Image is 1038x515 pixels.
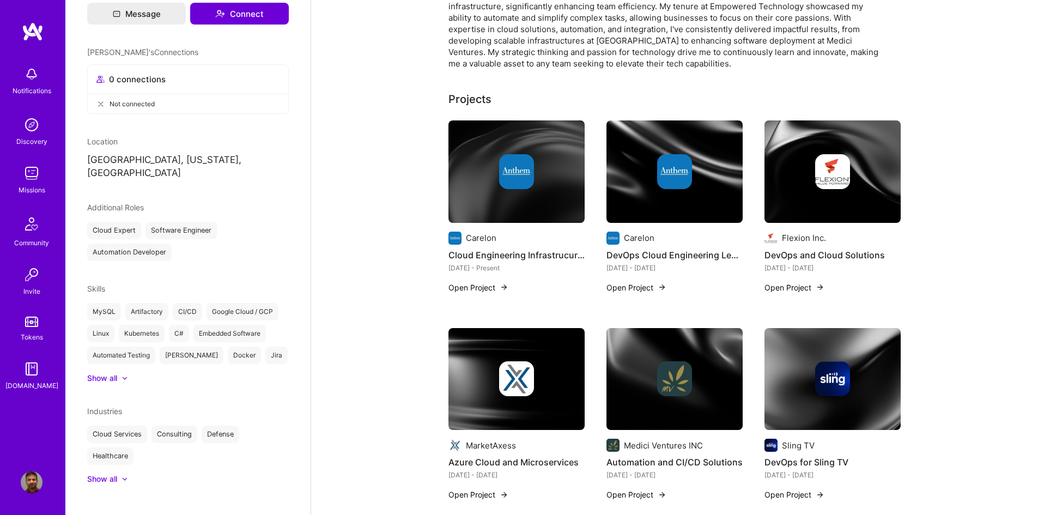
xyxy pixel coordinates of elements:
button: Open Project [448,489,508,500]
img: cover [448,328,585,431]
span: Skills [87,284,105,293]
div: Healthcare [87,447,133,465]
i: icon CloseGray [96,100,105,108]
img: Company logo [606,232,620,245]
button: Open Project [448,282,508,293]
div: [DATE] - [DATE] [448,469,585,481]
img: logo [22,22,44,41]
div: Tokens [21,331,43,343]
img: arrow-right [816,283,824,292]
div: Linux [87,325,114,342]
span: 0 connections [109,74,166,85]
div: [DOMAIN_NAME] [5,380,58,391]
span: Not connected [110,98,155,110]
img: User Avatar [21,471,43,493]
img: cover [606,328,743,431]
img: cover [606,120,743,223]
img: Company logo [499,361,534,396]
div: CI/CD [173,303,202,320]
img: Company logo [657,154,692,189]
h4: DevOps for Sling TV [764,455,901,469]
img: Company logo [815,154,850,189]
img: Company logo [815,361,850,396]
h4: Azure Cloud and Microservices [448,455,585,469]
div: Software Engineer [145,222,217,239]
div: Embedded Software [193,325,266,342]
img: arrow-right [658,490,666,499]
div: Defense [202,426,239,443]
div: Cloud Services [87,426,147,443]
button: Open Project [764,489,824,500]
span: Industries [87,407,122,416]
img: discovery [21,114,43,136]
img: cover [764,328,901,431]
i: icon Mail [113,10,120,17]
button: Message [87,3,186,25]
img: Company logo [657,361,692,396]
div: [DATE] - [DATE] [606,469,743,481]
div: [DATE] - [DATE] [606,262,743,274]
div: Projects [448,91,491,107]
span: [PERSON_NAME]'s Connections [87,46,198,58]
div: Community [14,237,49,249]
div: Flexion Inc. [782,232,826,244]
h4: DevOps and Cloud Solutions [764,248,901,262]
div: Carelon [624,232,654,244]
div: [DATE] - Present [448,262,585,274]
h4: Cloud Engineering Infrastrucure in AI Space [448,248,585,262]
button: Connect [190,3,289,25]
div: C# [169,325,189,342]
div: Automation Developer [87,244,172,261]
div: Medici Ventures INC [624,440,703,451]
img: arrow-right [500,283,508,292]
img: Company logo [499,154,534,189]
p: [GEOGRAPHIC_DATA], [US_STATE], [GEOGRAPHIC_DATA] [87,154,289,180]
div: Cloud Expert [87,222,141,239]
img: cover [448,120,585,223]
img: tokens [25,317,38,327]
div: Show all [87,474,117,484]
div: Show all [87,373,117,384]
img: teamwork [21,162,43,184]
button: Open Project [764,282,824,293]
img: arrow-right [658,283,666,292]
i: icon Collaborator [96,75,105,83]
img: bell [21,63,43,85]
img: Company logo [448,439,462,452]
img: guide book [21,358,43,380]
button: Open Project [606,282,666,293]
img: Company logo [764,232,778,245]
div: Sling TV [782,440,815,451]
div: Consulting [151,426,197,443]
h4: Automation and CI/CD Solutions [606,455,743,469]
div: Missions [19,184,45,196]
img: Company logo [448,232,462,245]
div: MarketAxess [466,440,516,451]
div: Carelon [466,232,496,244]
div: Jira [265,347,288,364]
img: arrow-right [500,490,508,499]
div: Discovery [16,136,47,147]
div: MySQL [87,303,121,320]
div: [DATE] - [DATE] [764,262,901,274]
div: Docker [228,347,261,364]
i: icon Connect [215,9,225,19]
div: [PERSON_NAME] [160,347,223,364]
span: Additional Roles [87,203,144,212]
div: Invite [23,286,40,297]
div: Google Cloud / GCP [207,303,278,320]
div: Location [87,136,289,147]
img: arrow-right [816,490,824,499]
img: Community [19,211,45,237]
a: User Avatar [18,471,45,493]
div: Artifactory [125,303,168,320]
div: Notifications [13,85,51,96]
img: Company logo [764,439,778,452]
h4: DevOps Cloud Engineering Leadership [606,248,743,262]
div: Automated Testing [87,347,155,364]
img: Company logo [606,439,620,452]
div: Kubernetes [119,325,165,342]
div: [DATE] - [DATE] [764,469,901,481]
img: Invite [21,264,43,286]
button: 0 connectionsNot connected [87,64,289,114]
